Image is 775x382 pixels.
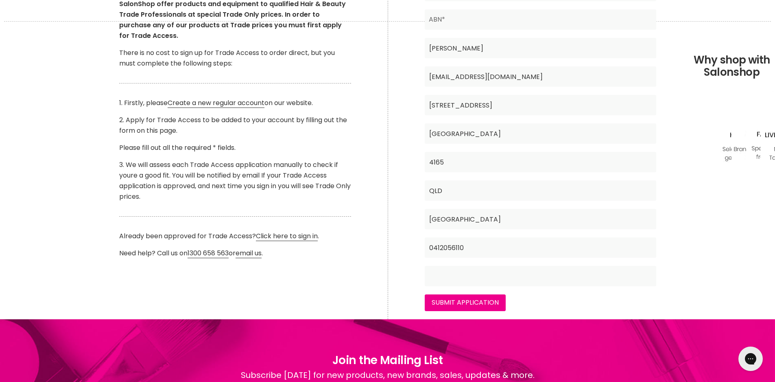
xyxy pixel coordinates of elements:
[119,98,351,108] p: 1. Firstly, please on our website.
[188,248,229,258] a: 1300 658 563
[119,143,351,153] p: Please fill out all the required * fields.
[168,98,264,108] a: Create a new regular account
[4,21,771,91] h2: Why shop with Salonshop
[119,231,351,241] p: Already been approved for Trade Access? .
[734,344,767,374] iframe: Gorgias live chat messenger
[119,48,351,69] p: There is no cost to sign up for Trade Access to order direct, but you must complete the following...
[119,115,351,136] p: 2. Apply for Trade Access to be added to your account by filling out the form on this page.
[241,352,535,369] h1: Join the Mailing List
[119,160,351,202] p: 3. We will assess each Trade Access application manually to check if youre a good fit. You will b...
[425,294,506,311] input: Submit Application
[119,248,351,259] p: Need help? Call us on or .
[236,248,262,258] a: email us
[256,231,318,241] a: Click here to sign in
